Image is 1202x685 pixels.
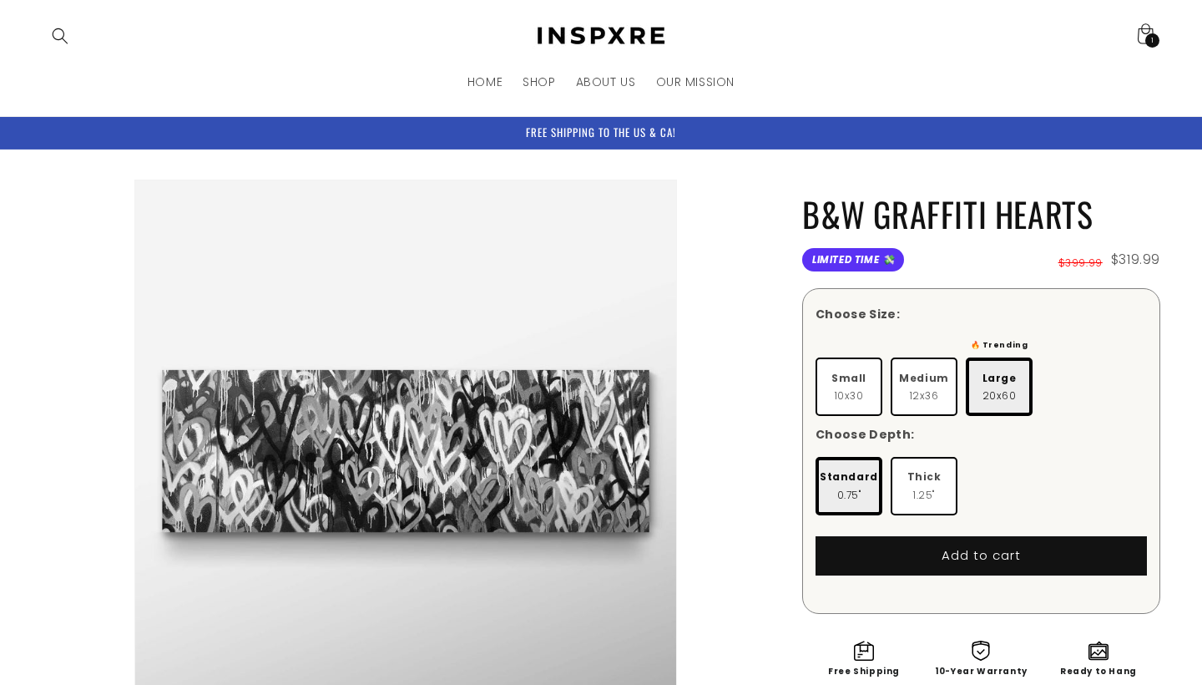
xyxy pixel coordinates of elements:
span: Large [982,369,1017,388]
span: Free Shipping [828,667,900,676]
div: 🔥 Trending [966,337,1033,353]
span: ABOUT US [576,74,636,89]
label: 10x30 [816,358,882,416]
span: Small [831,369,866,388]
label: 12x36 [891,358,957,416]
a: ABOUT US [566,64,646,99]
img: INSPXRE [526,23,676,49]
span: $399.99 [1058,254,1103,272]
summary: Search [42,18,78,54]
label: 0.75" [816,457,882,515]
span: $319.99 [1111,248,1160,272]
span: Ready to Hang [1060,667,1137,676]
a: OUR MISSION [646,64,745,99]
span: HOME [467,74,503,89]
div: Choose Depth: [816,426,915,444]
label: 1.25" [891,457,957,515]
span: 10-Year Warranty [935,667,1028,676]
a: HOME [457,64,513,99]
span: Limited Time 💸 [802,248,904,272]
a: INSPXRE [520,17,683,55]
button: Add to cart [816,536,1147,576]
span: FREE SHIPPING TO THE US & CA! [526,124,676,140]
span: OUR MISSION [656,74,735,89]
span: Thick [907,468,942,486]
a: SHOP [513,64,565,99]
label: 20x60 [966,358,1033,416]
div: Choose Size: [816,306,900,323]
span: SHOP [523,74,555,89]
div: Announcement [42,117,1160,149]
span: Medium [899,369,949,388]
span: Standard [820,468,878,486]
span: 1 [1151,33,1154,48]
h1: B&W GRAFFITI HEARTS [802,192,1160,236]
